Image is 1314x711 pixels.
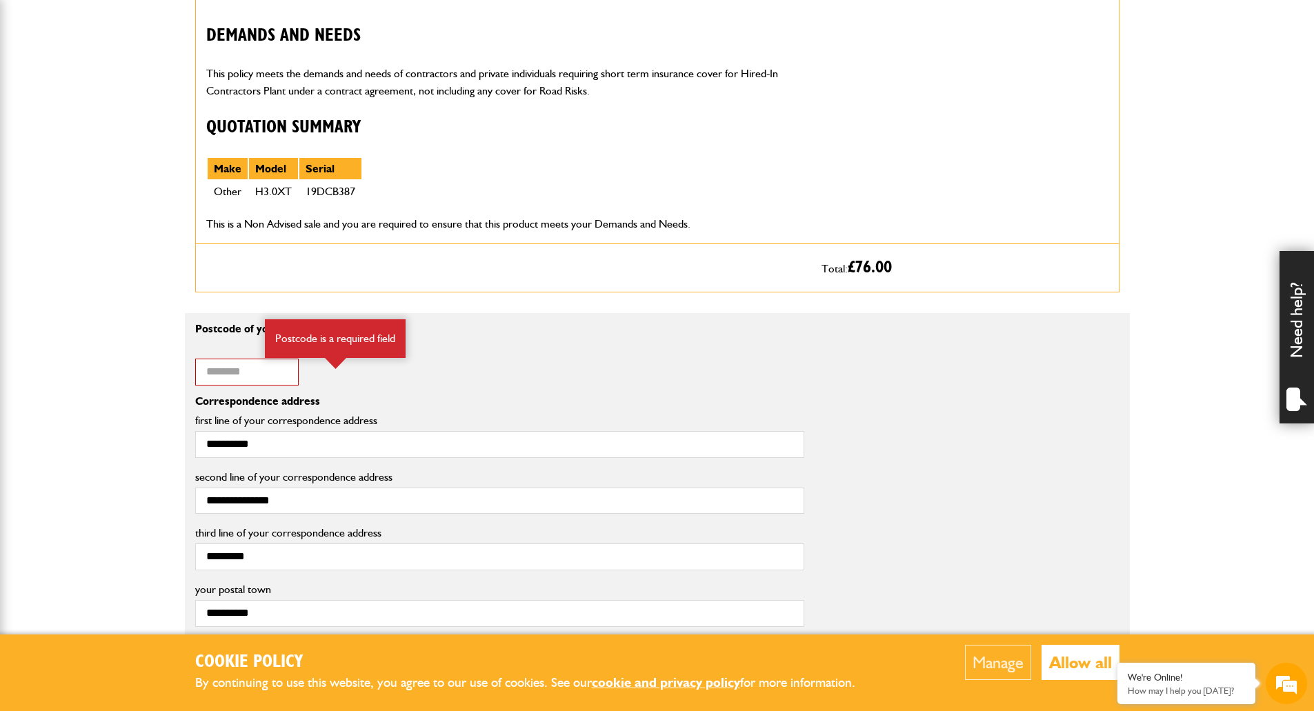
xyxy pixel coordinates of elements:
[206,26,801,47] h3: Demands and needs
[195,415,804,426] label: first line of your correspondence address
[248,180,299,203] td: H3.0XT
[848,259,892,276] span: £
[265,319,406,358] div: Postcode is a required field
[207,180,248,203] td: Other
[206,65,801,100] p: This policy meets the demands and needs of contractors and private individuals requiring short te...
[1128,685,1245,696] p: How may I help you today?
[299,180,362,203] td: 19DCB387
[195,323,804,334] p: Postcode of your correspondence address
[965,645,1031,680] button: Manage
[592,674,740,690] a: cookie and privacy policy
[195,396,804,407] p: Correspondence address
[855,259,892,276] span: 76.00
[195,652,878,673] h2: Cookie Policy
[195,472,804,483] label: second line of your correspondence address
[299,157,362,181] th: Serial
[195,528,804,539] label: third line of your correspondence address
[207,157,248,181] th: Make
[206,215,801,233] p: This is a Non Advised sale and you are required to ensure that this product meets your Demands an...
[1128,672,1245,683] div: We're Online!
[195,672,878,694] p: By continuing to use this website, you agree to our use of cookies. See our for more information.
[1042,645,1119,680] button: Allow all
[248,157,299,181] th: Model
[1280,251,1314,423] div: Need help?
[195,584,804,595] label: your postal town
[325,358,346,369] img: error-box-arrow.svg
[206,117,801,139] h3: Quotation Summary
[822,254,1108,281] p: Total:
